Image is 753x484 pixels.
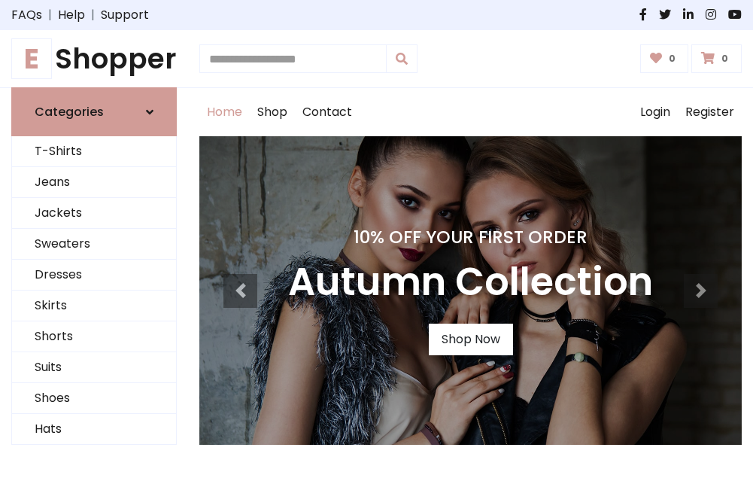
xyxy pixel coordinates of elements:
[35,105,104,119] h6: Categories
[12,260,176,291] a: Dresses
[12,167,176,198] a: Jeans
[11,87,177,136] a: Categories
[11,38,52,79] span: E
[12,136,176,167] a: T-Shirts
[12,414,176,445] a: Hats
[58,6,85,24] a: Help
[199,88,250,136] a: Home
[429,324,513,355] a: Shop Now
[11,42,177,75] a: EShopper
[12,291,176,321] a: Skirts
[665,52,679,65] span: 0
[11,42,177,75] h1: Shopper
[42,6,58,24] span: |
[12,198,176,229] a: Jackets
[12,229,176,260] a: Sweaters
[85,6,101,24] span: |
[288,227,653,248] h4: 10% Off Your First Order
[12,352,176,383] a: Suits
[718,52,732,65] span: 0
[678,88,742,136] a: Register
[250,88,295,136] a: Shop
[12,383,176,414] a: Shoes
[295,88,360,136] a: Contact
[11,6,42,24] a: FAQs
[691,44,742,73] a: 0
[640,44,689,73] a: 0
[633,88,678,136] a: Login
[101,6,149,24] a: Support
[12,321,176,352] a: Shorts
[288,260,653,306] h3: Autumn Collection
